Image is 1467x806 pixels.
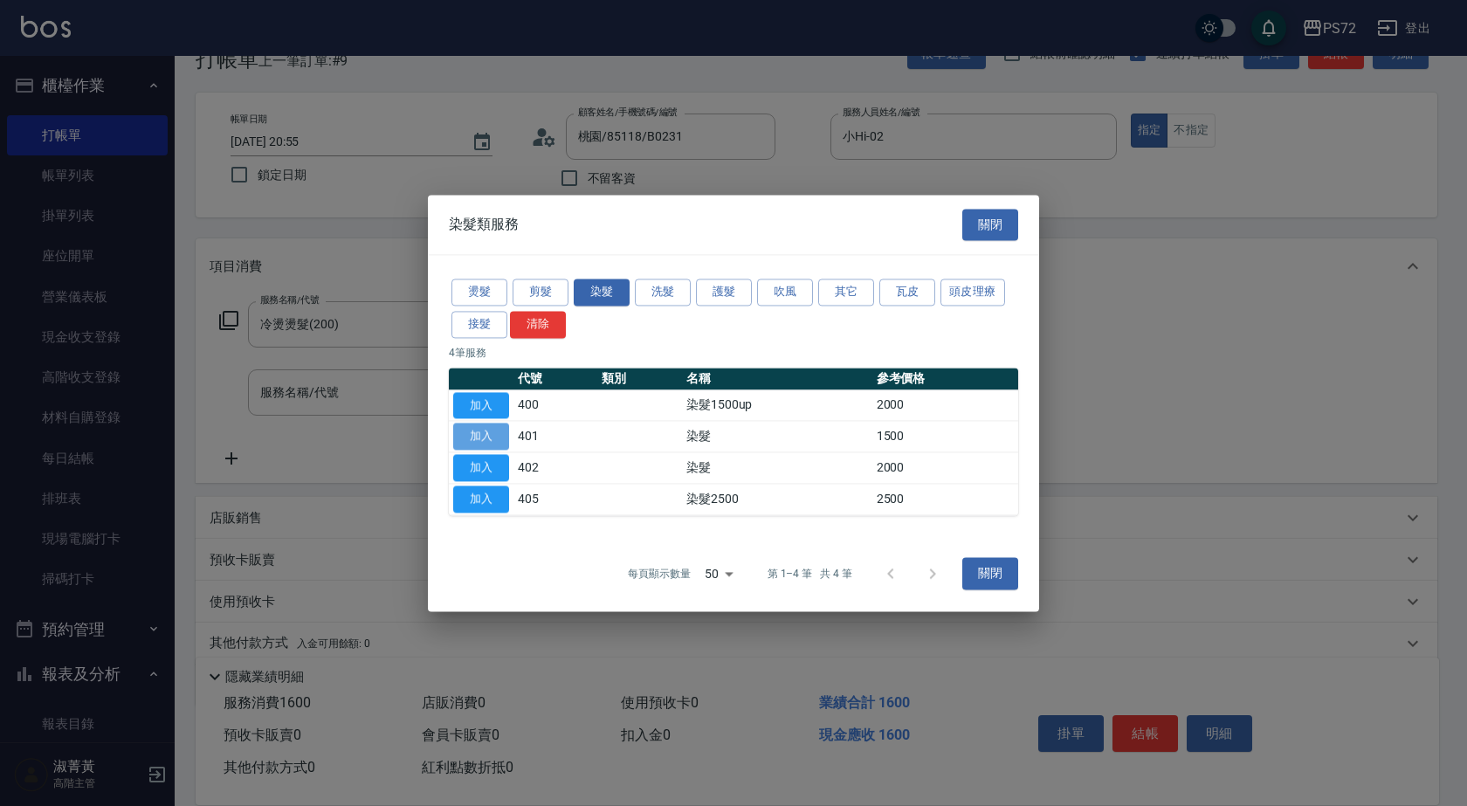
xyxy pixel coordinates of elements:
[872,421,1018,452] td: 1500
[872,484,1018,515] td: 2500
[682,421,872,452] td: 染髮
[451,279,507,306] button: 燙髮
[513,452,597,484] td: 402
[597,368,681,390] th: 類別
[757,279,813,306] button: 吹風
[453,486,509,513] button: 加入
[574,279,630,306] button: 染髮
[940,279,1005,306] button: 頭皮理療
[513,421,597,452] td: 401
[453,424,509,451] button: 加入
[879,279,935,306] button: 瓦皮
[453,454,509,481] button: 加入
[682,484,872,515] td: 染髮2500
[451,311,507,338] button: 接髮
[635,279,691,306] button: 洗髮
[872,452,1018,484] td: 2000
[682,389,872,421] td: 染髮1500up
[628,566,691,582] p: 每頁顯示數量
[449,345,1018,361] p: 4 筆服務
[698,550,740,597] div: 50
[449,216,519,233] span: 染髮類服務
[872,368,1018,390] th: 參考價格
[453,392,509,419] button: 加入
[513,279,568,306] button: 剪髮
[513,389,597,421] td: 400
[696,279,752,306] button: 護髮
[962,209,1018,241] button: 關閉
[768,566,852,582] p: 第 1–4 筆 共 4 筆
[513,368,597,390] th: 代號
[682,368,872,390] th: 名稱
[872,389,1018,421] td: 2000
[682,452,872,484] td: 染髮
[513,484,597,515] td: 405
[510,311,566,338] button: 清除
[962,558,1018,590] button: 關閉
[818,279,874,306] button: 其它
